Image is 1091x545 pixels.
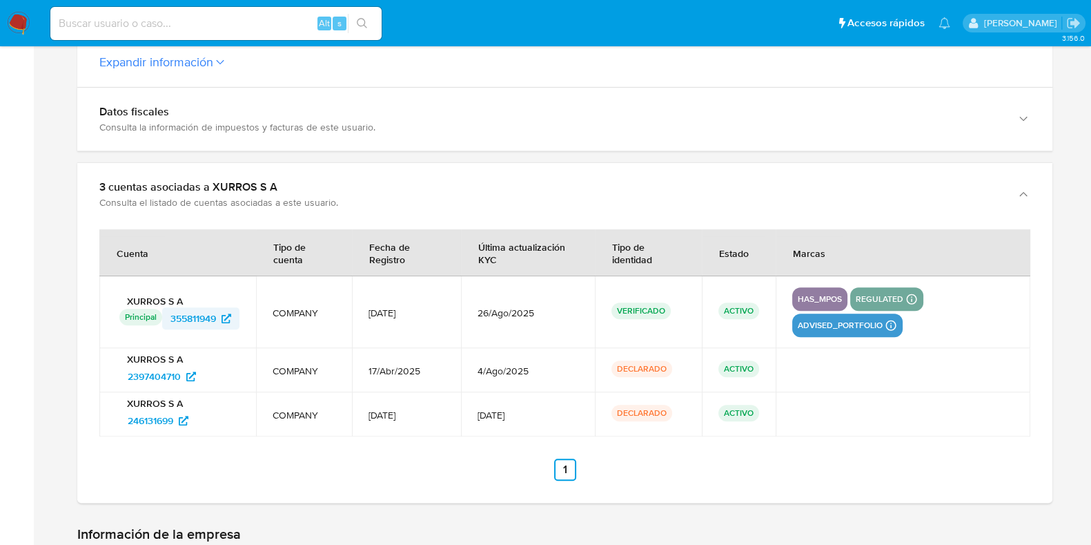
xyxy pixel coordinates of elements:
[938,17,950,29] a: Notificaciones
[319,17,330,30] span: Alt
[337,17,342,30] span: s
[1066,16,1081,30] a: Salir
[348,14,376,33] button: search-icon
[50,15,382,32] input: Buscar usuario o caso...
[847,16,925,30] span: Accesos rápidos
[1061,32,1084,44] span: 3.156.0
[983,17,1061,30] p: camilafernanda.paredessaldano@mercadolibre.cl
